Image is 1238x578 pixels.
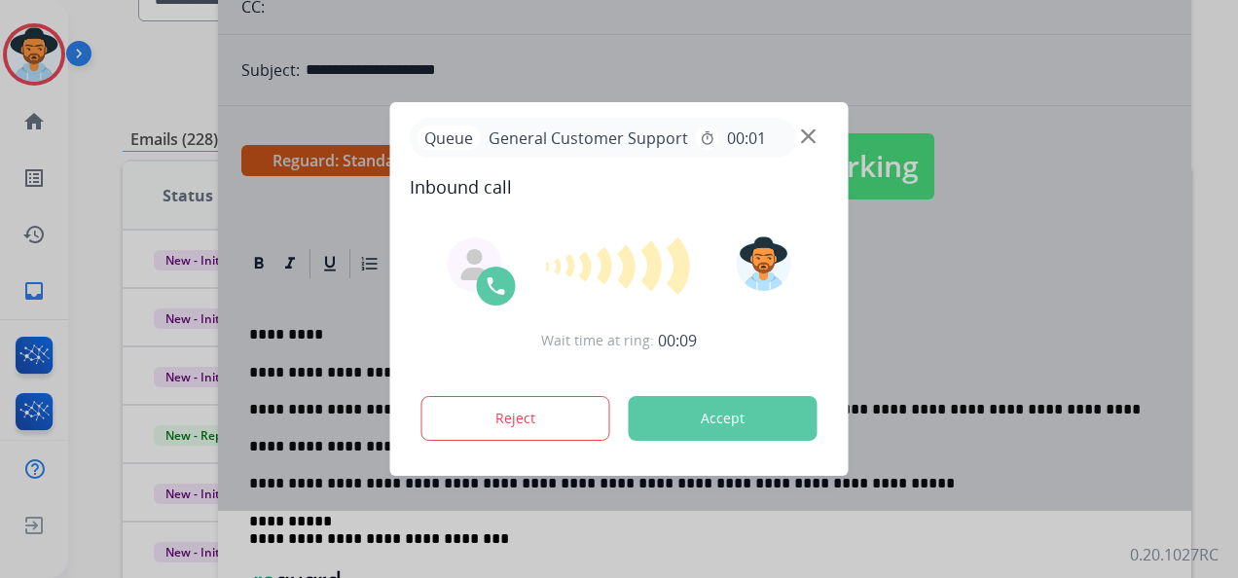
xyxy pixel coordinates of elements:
[1130,543,1219,566] p: 0.20.1027RC
[541,331,654,350] span: Wait time at ring:
[658,329,697,352] span: 00:09
[485,274,508,298] img: call-icon
[700,130,715,146] mat-icon: timer
[410,173,829,200] span: Inbound call
[629,396,818,441] button: Accept
[727,126,766,150] span: 00:01
[801,129,816,144] img: close-button
[459,249,491,280] img: agent-avatar
[421,396,610,441] button: Reject
[736,236,790,291] img: avatar
[418,126,481,150] p: Queue
[481,126,696,150] span: General Customer Support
